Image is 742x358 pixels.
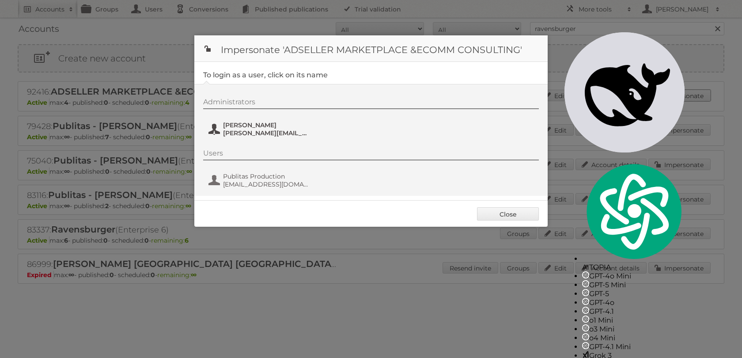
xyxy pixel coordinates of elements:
[582,316,685,324] div: o1 Mini
[223,180,309,188] span: [EMAIL_ADDRESS][DOMAIN_NAME]
[582,316,589,323] img: gpt-black.svg
[194,35,548,62] h1: Impersonate 'ADSELLER MARKETPLACE &ECOMM CONSULTING'
[203,71,328,79] legend: To login as a user, click on its name
[582,342,589,349] img: gpt-black.svg
[564,32,685,152] img: deepseek-r1.svg
[203,98,539,109] div: Administrators
[582,307,589,314] img: gpt-black.svg
[582,324,589,331] img: gpt-black.svg
[582,289,589,296] img: gpt-black.svg
[208,171,311,189] button: Publitas Production [EMAIL_ADDRESS][DOMAIN_NAME]
[582,298,589,305] img: gpt-black.svg
[582,271,589,278] img: gpt-black.svg
[208,120,311,138] button: [PERSON_NAME] [PERSON_NAME][EMAIL_ADDRESS][PERSON_NAME][DOMAIN_NAME]
[582,280,589,287] img: gpt-black.svg
[582,307,685,316] div: GPT-4.1
[203,149,539,160] div: Users
[582,271,685,280] div: GPT-4o Mini
[223,121,309,129] span: [PERSON_NAME]
[582,161,685,261] img: logo.svg
[582,324,685,333] div: o3 Mini
[582,161,685,271] div: AITOPIA
[582,289,685,298] div: GPT-5
[582,342,685,351] div: GPT-4.1 Mini
[582,333,685,342] div: o4 Mini
[223,129,309,137] span: [PERSON_NAME][EMAIL_ADDRESS][PERSON_NAME][DOMAIN_NAME]
[223,172,309,180] span: Publitas Production
[477,207,539,221] a: Close
[582,298,685,307] div: GPT-4o
[582,333,589,340] img: gpt-black.svg
[582,280,685,289] div: GPT-5 Mini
